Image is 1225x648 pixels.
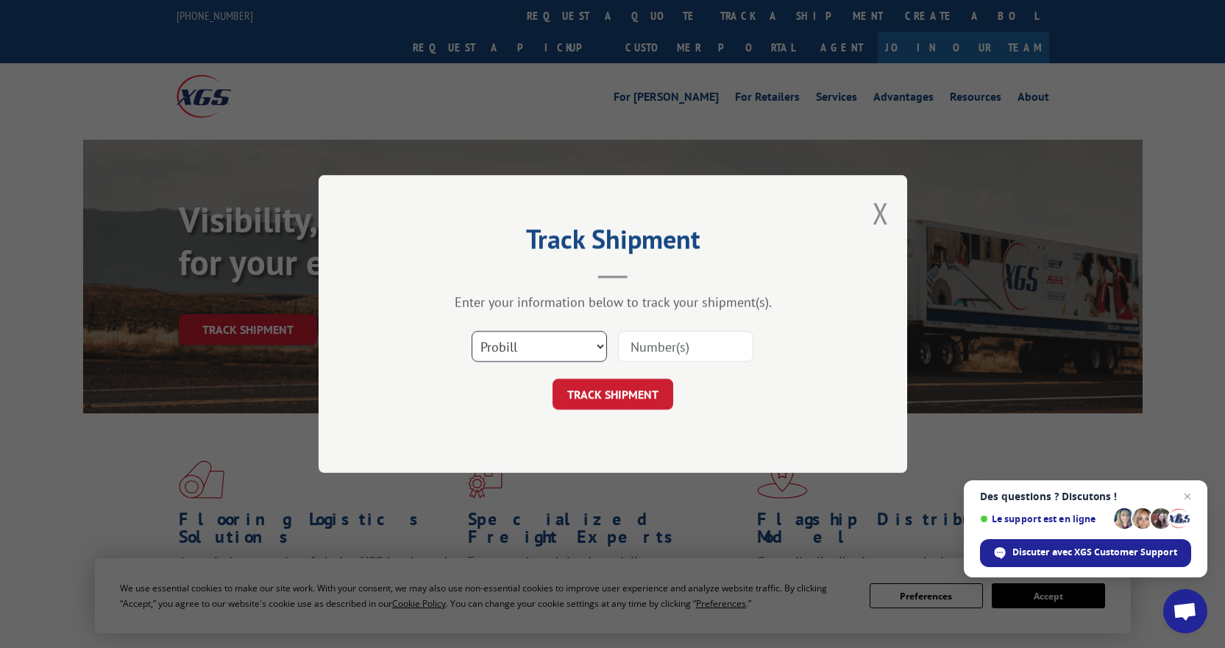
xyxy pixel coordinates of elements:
div: Enter your information below to track your shipment(s). [392,293,834,310]
h2: Track Shipment [392,229,834,257]
span: Le support est en ligne [980,513,1109,524]
div: Discuter avec XGS Customer Support [980,539,1191,567]
input: Number(s) [618,331,753,362]
span: Fermer le chat [1179,488,1196,505]
span: Des questions ? Discutons ! [980,491,1191,502]
button: TRACK SHIPMENT [553,379,673,410]
button: Close modal [873,193,889,232]
div: Ouvrir le chat [1163,589,1207,633]
span: Discuter avec XGS Customer Support [1012,546,1177,559]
